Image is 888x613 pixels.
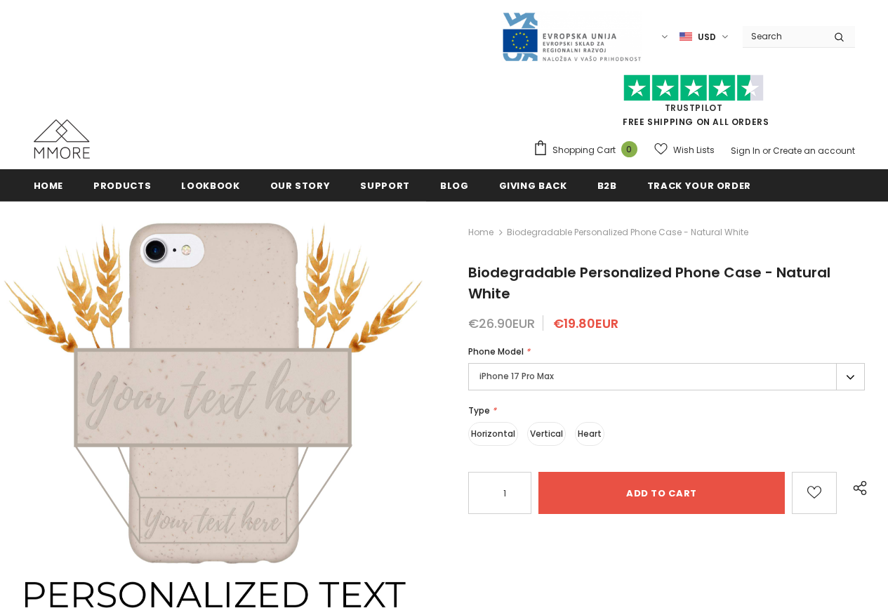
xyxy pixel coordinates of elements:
a: Sign In [731,145,760,157]
input: Add to cart [538,472,785,514]
input: Search Site [743,26,823,46]
a: Products [93,169,151,201]
span: €19.80EUR [553,315,618,332]
a: Our Story [270,169,331,201]
span: USD [698,30,716,44]
img: Javni Razpis [501,11,642,62]
span: B2B [597,179,617,192]
span: 0 [621,141,637,157]
span: Biodegradable Personalized Phone Case - Natural White [468,263,830,303]
span: Biodegradable Personalized Phone Case - Natural White [507,224,748,241]
span: support [360,179,410,192]
span: Blog [440,179,469,192]
label: iPhone 17 Pro Max [468,363,865,390]
a: support [360,169,410,201]
a: Shopping Cart 0 [533,140,644,161]
span: Giving back [499,179,567,192]
img: MMORE Cases [34,119,90,159]
a: Wish Lists [654,138,715,162]
label: Heart [575,422,604,446]
span: or [762,145,771,157]
a: Trustpilot [665,102,723,114]
span: Our Story [270,179,331,192]
span: Shopping Cart [552,143,616,157]
a: Track your order [647,169,751,201]
span: Phone Model [468,345,524,357]
span: Type [468,404,490,416]
a: B2B [597,169,617,201]
a: Javni Razpis [501,30,642,42]
span: Products [93,179,151,192]
label: Vertical [527,422,566,446]
a: Lookbook [181,169,239,201]
a: Blog [440,169,469,201]
a: Create an account [773,145,855,157]
span: Wish Lists [673,143,715,157]
a: Giving back [499,169,567,201]
a: Home [468,224,493,241]
span: Lookbook [181,179,239,192]
label: Horizontal [468,422,518,446]
span: Track your order [647,179,751,192]
img: USD [680,31,692,43]
span: FREE SHIPPING ON ALL ORDERS [533,81,855,128]
img: Trust Pilot Stars [623,74,764,102]
a: Home [34,169,64,201]
span: €26.90EUR [468,315,535,332]
span: Home [34,179,64,192]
